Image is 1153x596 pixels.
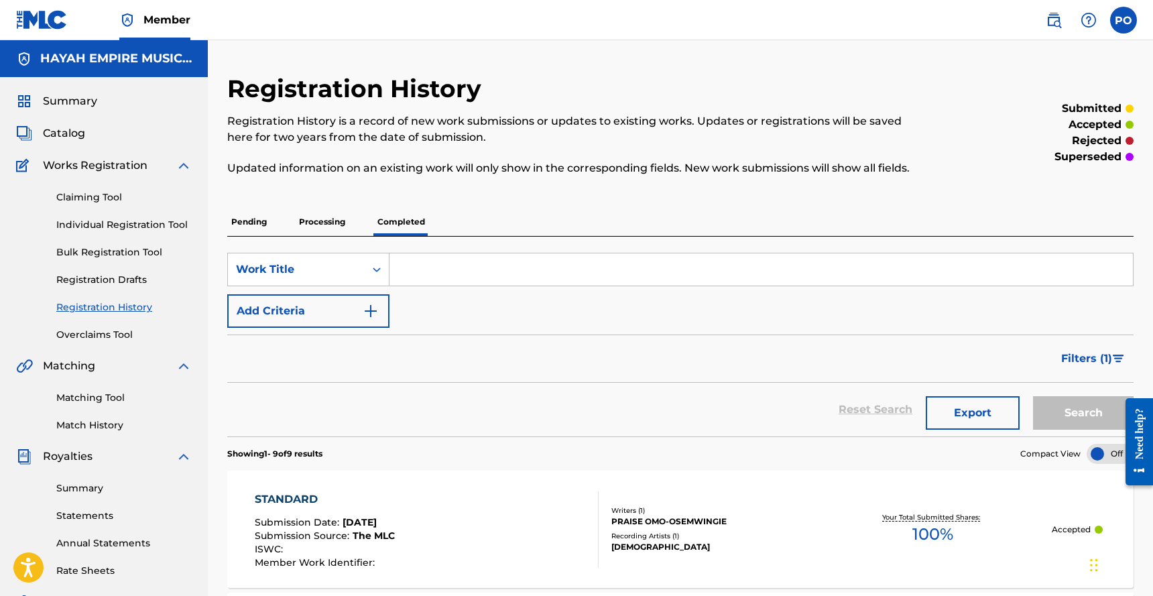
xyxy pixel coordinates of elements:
[1061,351,1112,367] span: Filters ( 1 )
[255,556,378,569] span: Member Work Identifier :
[236,261,357,278] div: Work Title
[343,516,377,528] span: [DATE]
[43,449,93,465] span: Royalties
[1054,149,1121,165] p: superseded
[611,516,814,528] div: PRAISE OMO-OSEMWINGIE
[16,358,33,374] img: Matching
[56,190,192,204] a: Claiming Tool
[227,74,488,104] h2: Registration History
[227,160,925,176] p: Updated information on an existing work will only show in the corresponding fields. New work subm...
[1072,133,1121,149] p: rejected
[1081,12,1097,28] img: help
[1113,355,1124,363] img: filter
[255,543,286,555] span: ISWC :
[56,300,192,314] a: Registration History
[227,448,322,460] p: Showing 1 - 9 of 9 results
[1090,545,1098,585] div: Drag
[56,564,192,578] a: Rate Sheets
[143,12,190,27] span: Member
[56,509,192,523] a: Statements
[912,522,953,546] span: 100 %
[176,449,192,465] img: expand
[363,303,379,319] img: 9d2ae6d4665cec9f34b9.svg
[1046,12,1062,28] img: search
[611,505,814,516] div: Writers ( 1 )
[43,358,95,374] span: Matching
[119,12,135,28] img: Top Rightsholder
[56,273,192,287] a: Registration Drafts
[611,541,814,553] div: [DEMOGRAPHIC_DATA]
[16,125,85,141] a: CatalogCatalog
[1052,524,1091,536] p: Accepted
[295,208,349,236] p: Processing
[56,218,192,232] a: Individual Registration Tool
[227,471,1134,588] a: STANDARDSubmission Date:[DATE]Submission Source:The MLCISWC:Member Work Identifier:Writers (1)PRA...
[1020,448,1081,460] span: Compact View
[373,208,429,236] p: Completed
[16,158,34,174] img: Works Registration
[16,93,32,109] img: Summary
[16,51,32,67] img: Accounts
[227,208,271,236] p: Pending
[176,358,192,374] img: expand
[56,391,192,405] a: Matching Tool
[56,481,192,495] a: Summary
[926,396,1020,430] button: Export
[16,449,32,465] img: Royalties
[255,530,353,542] span: Submission Source :
[56,536,192,550] a: Annual Statements
[176,158,192,174] img: expand
[227,253,1134,436] form: Search Form
[227,113,925,145] p: Registration History is a record of new work submissions or updates to existing works. Updates or...
[227,294,389,328] button: Add Criteria
[1115,385,1153,499] iframe: Resource Center
[1075,7,1102,34] div: Help
[882,512,983,522] p: Your Total Submitted Shares:
[16,10,68,29] img: MLC Logo
[56,328,192,342] a: Overclaims Tool
[1062,101,1121,117] p: submitted
[255,516,343,528] span: Submission Date :
[255,491,395,508] div: STANDARD
[1069,117,1121,133] p: accepted
[611,531,814,541] div: Recording Artists ( 1 )
[43,125,85,141] span: Catalog
[43,158,147,174] span: Works Registration
[1110,7,1137,34] div: User Menu
[40,51,192,66] h5: HAYAH EMPIRE MUSIC PUBLISHING LLC
[16,93,97,109] a: SummarySummary
[16,125,32,141] img: Catalog
[56,418,192,432] a: Match History
[1086,532,1153,596] iframe: Chat Widget
[353,530,395,542] span: The MLC
[1053,342,1134,375] button: Filters (1)
[56,245,192,259] a: Bulk Registration Tool
[1040,7,1067,34] a: Public Search
[43,93,97,109] span: Summary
